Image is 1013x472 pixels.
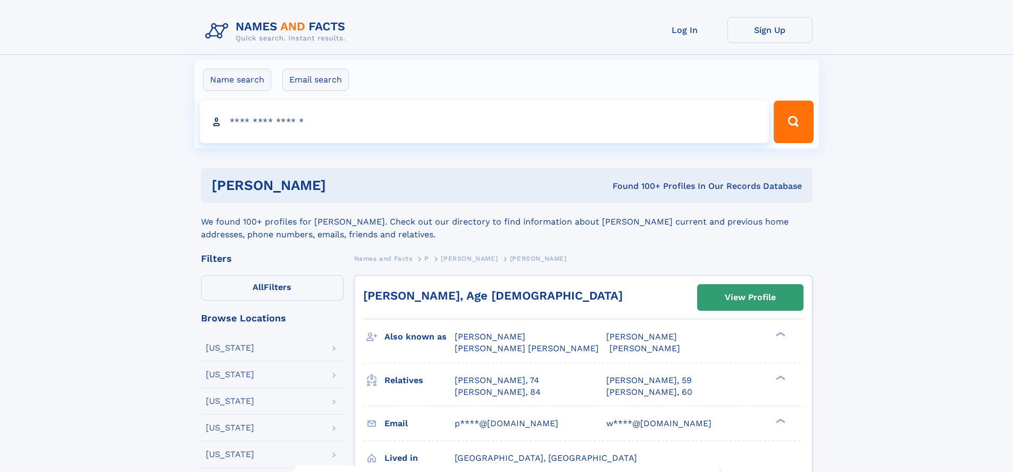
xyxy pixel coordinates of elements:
[455,343,599,353] span: [PERSON_NAME] [PERSON_NAME]
[455,375,539,386] a: [PERSON_NAME], 74
[773,374,786,381] div: ❯
[455,386,541,398] a: [PERSON_NAME], 84
[253,282,264,292] span: All
[609,343,680,353] span: [PERSON_NAME]
[201,203,813,241] div: We found 100+ profiles for [PERSON_NAME]. Check out our directory to find information about [PERS...
[206,424,254,432] div: [US_STATE]
[773,417,786,424] div: ❯
[424,255,429,262] span: P
[455,453,637,463] span: [GEOGRAPHIC_DATA], [GEOGRAPHIC_DATA]
[773,331,786,338] div: ❯
[384,415,455,433] h3: Email
[441,255,498,262] span: [PERSON_NAME]
[606,386,692,398] a: [PERSON_NAME], 60
[200,101,769,143] input: search input
[206,450,254,459] div: [US_STATE]
[354,252,413,265] a: Names and Facts
[469,180,802,192] div: Found 100+ Profiles In Our Records Database
[642,17,727,43] a: Log In
[384,328,455,346] h3: Also known as
[606,375,692,386] a: [PERSON_NAME], 59
[363,289,623,302] a: [PERSON_NAME], Age [DEMOGRAPHIC_DATA]
[698,285,803,310] a: View Profile
[201,17,354,46] img: Logo Names and Facts
[212,179,470,192] h1: [PERSON_NAME]
[201,275,344,301] label: Filters
[201,313,344,323] div: Browse Locations
[441,252,498,265] a: [PERSON_NAME]
[774,101,813,143] button: Search Button
[201,254,344,263] div: Filters
[282,69,349,91] label: Email search
[725,285,776,310] div: View Profile
[510,255,567,262] span: [PERSON_NAME]
[203,69,271,91] label: Name search
[455,332,525,342] span: [PERSON_NAME]
[384,371,455,390] h3: Relatives
[206,344,254,352] div: [US_STATE]
[206,370,254,379] div: [US_STATE]
[384,449,455,467] h3: Lived in
[727,17,813,43] a: Sign Up
[606,332,677,342] span: [PERSON_NAME]
[206,397,254,405] div: [US_STATE]
[424,252,429,265] a: P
